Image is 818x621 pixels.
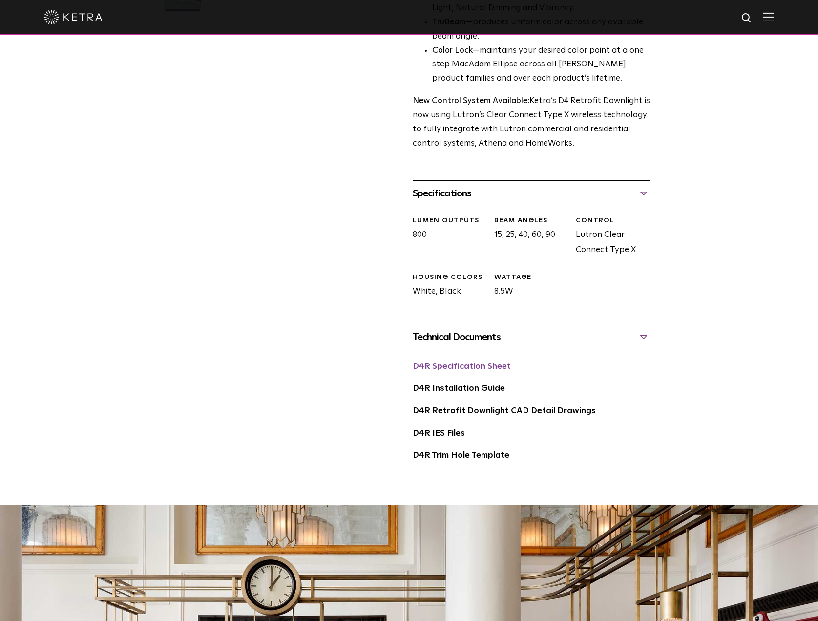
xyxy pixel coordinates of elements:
[487,273,568,300] div: 8.5W
[413,186,650,201] div: Specifications
[413,94,650,151] p: Ketra’s D4 Retrofit Downlight is now using Lutron’s Clear Connect Type X wireless technology to f...
[413,329,650,345] div: Technical Documents
[741,12,753,24] img: search icon
[576,216,650,226] div: CONTROL
[763,12,774,21] img: Hamburger%20Nav.svg
[413,407,596,415] a: D4R Retrofit Downlight CAD Detail Drawings
[432,44,650,86] li: —maintains your desired color point at a one step MacAdam Ellipse across all [PERSON_NAME] produc...
[413,97,529,105] strong: New Control System Available:
[494,216,568,226] div: Beam Angles
[413,273,487,282] div: HOUSING COLORS
[413,385,505,393] a: D4R Installation Guide
[432,46,473,55] strong: Color Lock
[405,273,487,300] div: White, Black
[413,363,511,371] a: D4R Specification Sheet
[44,10,103,24] img: ketra-logo-2019-white
[413,451,509,460] a: D4R Trim Hole Template
[568,216,650,258] div: Lutron Clear Connect Type X
[413,216,487,226] div: LUMEN OUTPUTS
[487,216,568,258] div: 15, 25, 40, 60, 90
[405,216,487,258] div: 800
[494,273,568,282] div: WATTAGE
[413,429,465,438] a: D4R IES Files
